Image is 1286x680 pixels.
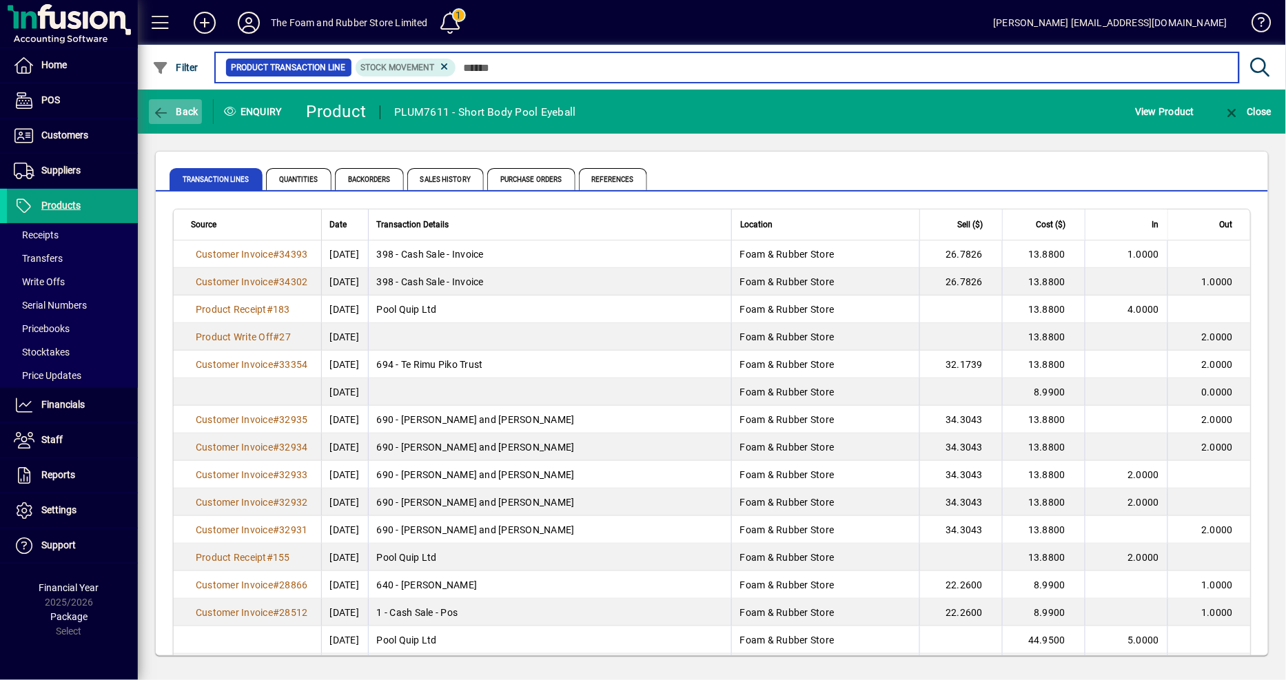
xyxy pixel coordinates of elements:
[740,217,773,232] span: Location
[273,607,279,618] span: #
[273,359,279,370] span: #
[7,270,138,293] a: Write Offs
[1128,497,1160,508] span: 2.0000
[41,130,88,141] span: Customers
[1202,524,1234,535] span: 2.0000
[7,340,138,364] a: Stocktakes
[321,544,368,571] td: [DATE]
[196,442,273,453] span: Customer Invoice
[41,165,81,176] span: Suppliers
[368,488,731,516] td: 690 - [PERSON_NAME] and [PERSON_NAME]
[1002,351,1085,378] td: 13.8800
[919,268,1002,296] td: 26.7826
[50,611,88,622] span: Package
[740,635,835,646] span: Foam & Rubber Store
[152,106,198,117] span: Back
[191,412,313,427] a: Customer Invoice#32935
[1202,607,1234,618] span: 1.0000
[579,168,647,190] span: References
[307,101,367,123] div: Product
[7,119,138,153] a: Customers
[191,577,313,593] a: Customer Invoice#28866
[1223,106,1272,117] span: Close
[368,433,731,461] td: 690 - [PERSON_NAME] and [PERSON_NAME]
[1202,414,1234,425] span: 2.0000
[227,10,271,35] button: Profile
[957,217,983,232] span: Sell ($)
[740,276,835,287] span: Foam & Rubber Store
[7,317,138,340] a: Pricebooks
[368,406,731,433] td: 690 - [PERSON_NAME] and [PERSON_NAME]
[7,223,138,247] a: Receipts
[368,351,731,378] td: 694 - Te Rimu Piko Trust
[196,579,273,590] span: Customer Invoice
[994,12,1227,34] div: [PERSON_NAME] [EMAIL_ADDRESS][DOMAIN_NAME]
[919,599,1002,626] td: 22.2600
[1128,552,1160,563] span: 2.0000
[740,414,835,425] span: Foam & Rubber Store
[152,62,198,73] span: Filter
[183,10,227,35] button: Add
[321,599,368,626] td: [DATE]
[214,101,296,123] div: Enquiry
[919,406,1002,433] td: 34.3043
[7,528,138,563] a: Support
[368,240,731,268] td: 398 - Cash Sale - Invoice
[740,387,835,398] span: Foam & Rubber Store
[368,571,731,599] td: 640 - [PERSON_NAME]
[919,240,1002,268] td: 26.7826
[273,331,279,342] span: #
[1002,461,1085,488] td: 13.8800
[1202,276,1234,287] span: 1.0000
[196,276,273,287] span: Customer Invoice
[191,550,295,565] a: Product Receipt#155
[191,274,313,289] a: Customer Invoice#34302
[928,217,995,232] div: Sell ($)
[279,607,307,618] span: 28512
[1002,571,1085,599] td: 8.9900
[321,406,368,433] td: [DATE]
[1002,599,1085,626] td: 8.9900
[14,323,70,334] span: Pricebooks
[196,304,267,315] span: Product Receipt
[41,539,76,550] span: Support
[273,249,279,260] span: #
[273,276,279,287] span: #
[267,552,273,563] span: #
[191,217,313,232] div: Source
[1209,99,1286,124] app-page-header-button: Close enquiry
[1241,3,1269,48] a: Knowledge Base
[191,495,313,510] a: Customer Invoice#32932
[919,433,1002,461] td: 34.3043
[196,331,273,342] span: Product Write Off
[1002,296,1085,323] td: 13.8800
[149,55,202,80] button: Filter
[1128,469,1160,480] span: 2.0000
[196,497,273,508] span: Customer Invoice
[7,293,138,317] a: Serial Numbers
[273,442,279,453] span: #
[1002,544,1085,571] td: 13.8800
[1002,268,1085,296] td: 13.8800
[191,440,313,455] a: Customer Invoice#32934
[267,304,273,315] span: #
[191,522,313,537] a: Customer Invoice#32931
[740,469,835,480] span: Foam & Rubber Store
[740,442,835,453] span: Foam & Rubber Store
[740,524,835,535] span: Foam & Rubber Store
[279,276,307,287] span: 34302
[321,351,368,378] td: [DATE]
[1220,217,1233,232] span: Out
[321,433,368,461] td: [DATE]
[7,423,138,457] a: Staff
[191,217,216,232] span: Source
[1002,516,1085,544] td: 13.8800
[321,378,368,406] td: [DATE]
[7,364,138,387] a: Price Updates
[279,442,307,453] span: 32934
[191,302,295,317] a: Product Receipt#183
[1002,626,1085,654] td: 44.9500
[266,168,331,190] span: Quantities
[41,399,85,410] span: Financials
[1002,406,1085,433] td: 13.8800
